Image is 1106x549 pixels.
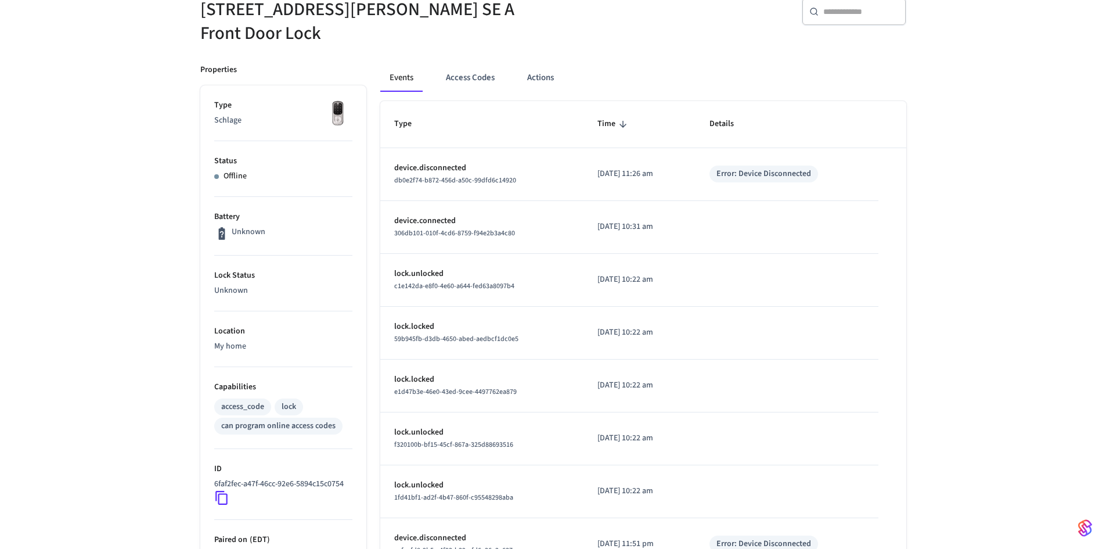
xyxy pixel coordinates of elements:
[394,268,570,280] p: lock.unlocked
[394,426,570,439] p: lock.unlocked
[394,228,515,238] span: 306db101-010f-4cd6-8759-f94e2b3a4c80
[380,64,423,92] button: Events
[214,211,352,223] p: Battery
[214,534,352,546] p: Paired on
[394,215,570,227] p: device.connected
[597,326,682,339] p: [DATE] 10:22 am
[214,270,352,282] p: Lock Status
[597,432,682,444] p: [DATE] 10:22 am
[394,162,570,174] p: device.disconnected
[709,115,749,133] span: Details
[200,64,237,76] p: Properties
[597,115,631,133] span: Time
[380,64,906,92] div: ant example
[394,440,513,450] span: f320100b-bf15-45cf-867a-325d88693516
[518,64,563,92] button: Actions
[394,387,517,397] span: e1d47b3e-46e0-43ed-9cee-4497762ea879
[221,401,264,413] div: access_code
[214,381,352,393] p: Capabilities
[394,479,570,491] p: lock.unlocked
[214,463,352,475] p: ID
[214,478,344,490] p: 6faf2fec-a47f-46cc-92e6-5894c15c0754
[597,221,682,233] p: [DATE] 10:31 am
[214,155,352,167] p: Status
[221,420,336,432] div: can program online access codes
[394,175,516,185] span: db0e2f74-b872-456d-a50c-99dfd6c14920
[282,401,296,413] div: lock
[394,493,513,503] span: 1fd41bf1-ad2f-4b47-860f-c95548298aba
[232,226,265,238] p: Unknown
[214,114,352,127] p: Schlage
[214,325,352,338] p: Location
[214,99,352,112] p: Type
[597,274,682,286] p: [DATE] 10:22 am
[716,168,811,180] div: Error: Device Disconnected
[394,334,518,344] span: 59b945fb-d3db-4650-abed-aedbcf1dc0e5
[394,321,570,333] p: lock.locked
[224,170,247,182] p: Offline
[597,485,682,497] p: [DATE] 10:22 am
[214,340,352,353] p: My home
[394,115,427,133] span: Type
[437,64,504,92] button: Access Codes
[394,532,570,544] p: device.disconnected
[394,281,514,291] span: c1e142da-e8f0-4e60-a644-fed63a8097b4
[214,285,352,297] p: Unknown
[394,374,570,386] p: lock.locked
[597,168,682,180] p: [DATE] 11:26 am
[597,379,682,392] p: [DATE] 10:22 am
[323,99,352,128] img: Yale Assure Touchscreen Wifi Smart Lock, Satin Nickel, Front
[1078,519,1092,537] img: SeamLogoGradient.69752ec5.svg
[247,534,270,546] span: ( EDT )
